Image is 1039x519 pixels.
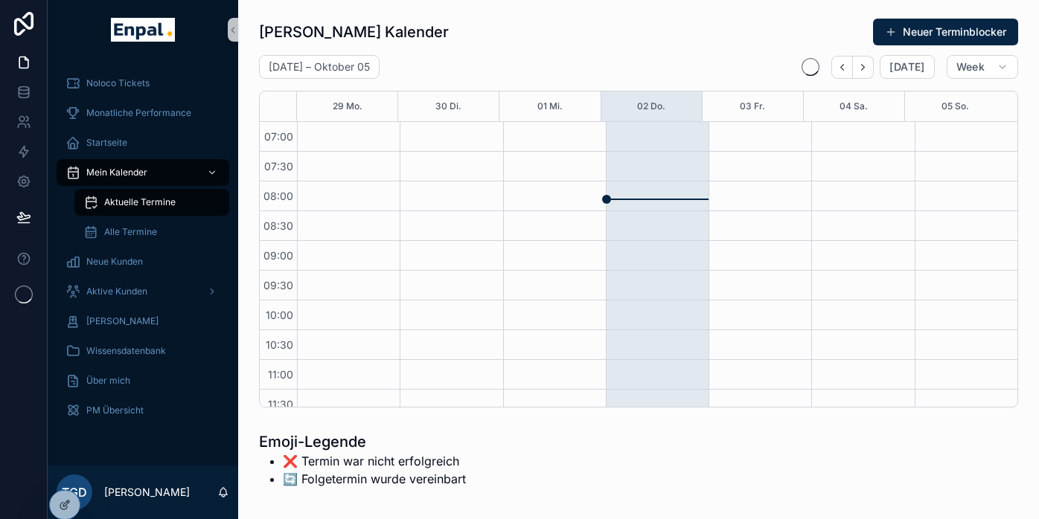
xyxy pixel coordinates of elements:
button: Neuer Terminblocker [873,19,1018,45]
span: Über mich [86,375,130,387]
span: Startseite [86,137,127,149]
a: Aktuelle Termine [74,189,229,216]
span: Wissensdatenbank [86,345,166,357]
button: 03 Fr. [740,91,765,121]
a: [PERSON_NAME] [57,308,229,335]
h2: [DATE] – Oktober 05 [269,59,370,74]
img: App logo [111,18,174,42]
a: Wissensdatenbank [57,338,229,364]
span: 09:00 [260,249,297,262]
li: ❌ Termin war nicht erfolgreich [283,452,466,470]
button: [DATE] [880,55,934,79]
span: TgD [62,483,87,501]
a: Aktive Kunden [57,278,229,305]
button: Week [947,55,1018,79]
div: scrollable content [48,59,238,443]
a: Noloco Tickets [57,70,229,97]
a: PM Übersicht [57,397,229,424]
a: Neue Kunden [57,248,229,275]
h1: [PERSON_NAME] Kalender [259,22,449,42]
span: 08:30 [260,219,297,232]
span: Week [956,60,985,74]
span: Noloco Tickets [86,77,150,89]
button: 02 Do. [637,91,665,121]
button: Back [831,56,853,79]
button: 05 So. [942,91,969,121]
span: 07:00 [260,130,297,143]
a: Alle Termine [74,219,229,245]
span: Neue Kunden [86,256,143,268]
h1: Emoji-Legende [259,431,466,452]
button: 01 Mi. [537,91,563,121]
span: PM Übersicht [86,404,144,416]
button: 30 Di. [435,91,461,121]
p: [PERSON_NAME] [104,485,190,500]
span: 09:30 [260,279,297,291]
span: Alle Termine [104,226,157,238]
span: Monatliche Performance [86,107,191,119]
span: 08:00 [260,190,297,202]
span: [PERSON_NAME] [86,315,159,327]
a: Monatliche Performance [57,100,229,126]
a: Mein Kalender [57,159,229,186]
span: [DATE] [889,60,924,74]
button: 04 Sa. [840,91,868,121]
span: Mein Kalender [86,167,147,178]
span: Aktuelle Termine [104,196,176,208]
a: Über mich [57,367,229,394]
span: 07:30 [260,160,297,173]
span: 11:00 [264,368,297,381]
a: Startseite [57,129,229,156]
span: 11:30 [264,398,297,410]
span: Aktive Kunden [86,286,147,297]
span: 10:00 [262,309,297,321]
button: 29 Mo. [333,91,362,121]
button: Next [853,56,874,79]
span: 10:30 [262,338,297,351]
li: 🔄️ Folgetermin wurde vereinbart [283,470,466,488]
